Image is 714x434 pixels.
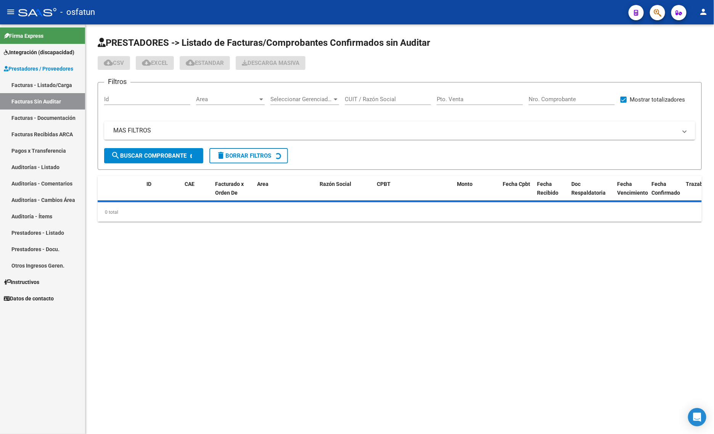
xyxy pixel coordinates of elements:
datatable-header-cell: ID [143,176,182,210]
datatable-header-cell: CPBT [374,176,454,210]
datatable-header-cell: Fecha Cpbt [500,176,534,210]
datatable-header-cell: Fecha Confirmado [648,176,683,210]
span: Buscar Comprobante [111,152,187,159]
button: CSV [98,56,130,70]
span: Borrar Filtros [216,152,271,159]
mat-icon: menu [6,7,15,16]
span: CAE [185,181,195,187]
datatable-header-cell: Razón Social [317,176,374,210]
span: Fecha Confirmado [651,181,680,196]
span: Descarga Masiva [242,60,299,66]
datatable-header-cell: Facturado x Orden De [212,176,254,210]
span: CPBT [377,181,391,187]
span: Doc Respaldatoria [571,181,606,196]
span: Razón Social [320,181,351,187]
span: Mostrar totalizadores [630,95,685,104]
mat-icon: person [699,7,708,16]
button: Estandar [180,56,230,70]
span: CSV [104,60,124,66]
span: Seleccionar Gerenciador [270,96,332,103]
span: Fecha Vencimiento [617,181,648,196]
button: Buscar Comprobante [104,148,203,163]
span: - osfatun [60,4,95,21]
button: Descarga Masiva [236,56,306,70]
datatable-header-cell: Fecha Vencimiento [614,176,648,210]
span: Firma Express [4,32,43,40]
span: ID [146,181,151,187]
datatable-header-cell: CAE [182,176,212,210]
mat-icon: delete [216,151,225,160]
mat-icon: cloud_download [142,58,151,67]
mat-icon: search [111,151,120,160]
span: EXCEL [142,60,168,66]
span: Monto [457,181,473,187]
mat-icon: cloud_download [186,58,195,67]
mat-expansion-panel-header: MAS FILTROS [104,121,695,140]
span: Fecha Recibido [537,181,558,196]
datatable-header-cell: Monto [454,176,500,210]
span: Integración (discapacidad) [4,48,74,56]
span: Datos de contacto [4,294,54,303]
button: Borrar Filtros [209,148,288,163]
span: Instructivos [4,278,39,286]
app-download-masive: Descarga masiva de comprobantes (adjuntos) [236,56,306,70]
datatable-header-cell: Doc Respaldatoria [568,176,614,210]
datatable-header-cell: Area [254,176,306,210]
span: Area [196,96,258,103]
div: 0 total [98,203,702,222]
div: Open Intercom Messenger [688,408,706,426]
datatable-header-cell: Fecha Recibido [534,176,568,210]
span: Prestadores / Proveedores [4,65,73,73]
h3: Filtros [104,76,130,87]
mat-panel-title: MAS FILTROS [113,126,677,135]
span: Estandar [186,60,224,66]
span: Area [257,181,269,187]
span: Fecha Cpbt [503,181,530,187]
span: Facturado x Orden De [215,181,244,196]
span: PRESTADORES -> Listado de Facturas/Comprobantes Confirmados sin Auditar [98,37,430,48]
button: EXCEL [136,56,174,70]
mat-icon: cloud_download [104,58,113,67]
